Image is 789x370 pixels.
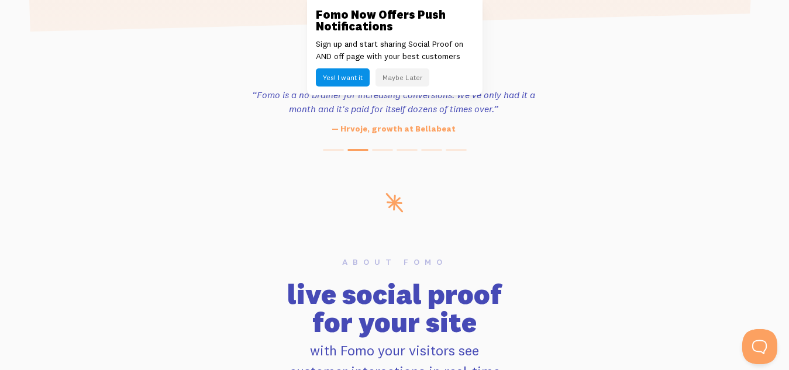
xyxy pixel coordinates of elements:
[742,329,777,364] iframe: Help Scout Beacon - Open
[239,123,549,135] p: — Hrvoje, growth at Bellabeat
[68,280,721,336] h2: live social proof for your site
[239,88,549,116] h3: “Fomo is a no brainer for increasing conversions. We've only had it a month and it's paid for its...
[375,68,429,87] button: Maybe Later
[316,38,474,63] p: Sign up and start sharing Social Proof on AND off page with your best customers
[68,258,721,266] h6: About Fomo
[316,68,370,87] button: Yes! I want it
[316,9,474,32] h3: Fomo Now Offers Push Notifications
